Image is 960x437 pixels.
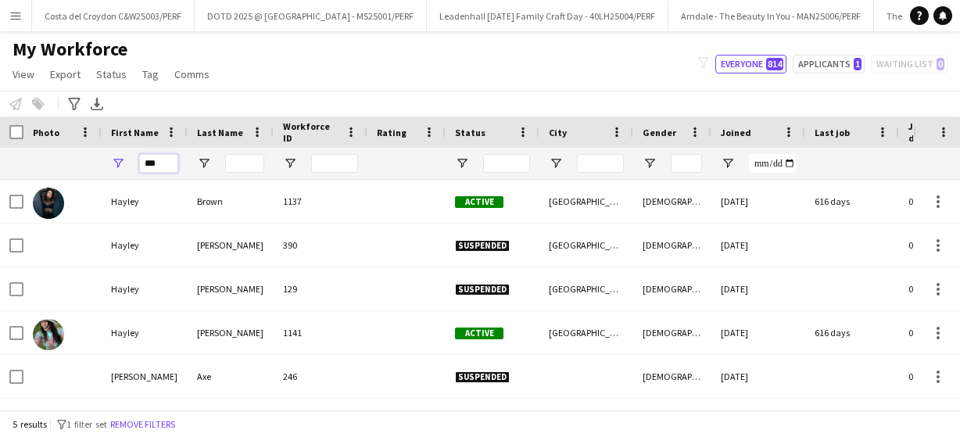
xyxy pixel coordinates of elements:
div: [DATE] [711,267,805,310]
button: Leadenhall [DATE] Family Craft Day - 40LH25004/PERF [427,1,668,31]
span: Suspended [455,371,510,383]
input: First Name Filter Input [139,154,178,173]
button: Open Filter Menu [455,156,469,170]
span: 1 filter set [66,418,107,430]
div: [DATE] [711,224,805,267]
input: Gender Filter Input [671,154,702,173]
span: Gender [643,127,676,138]
div: [DATE] [711,355,805,398]
div: 246 [274,355,367,398]
button: Open Filter Menu [197,156,211,170]
img: Hayley Brown [33,188,64,219]
button: Open Filter Menu [549,156,563,170]
span: 1 [854,58,861,70]
input: Status Filter Input [483,154,530,173]
img: Hayley O’Beirne [33,319,64,350]
div: [DEMOGRAPHIC_DATA] [633,267,711,310]
input: City Filter Input [577,154,624,173]
span: Last job [815,127,850,138]
button: Arndale - The Beauty In You - MAN25006/PERF [668,1,874,31]
button: Open Filter Menu [111,156,125,170]
a: Export [44,64,87,84]
div: 390 [274,224,367,267]
div: [PERSON_NAME] [188,267,274,310]
span: Joined [721,127,751,138]
div: [DEMOGRAPHIC_DATA] [633,180,711,223]
span: Export [50,67,81,81]
span: Photo [33,127,59,138]
button: Open Filter Menu [721,156,735,170]
div: Hayley [102,311,188,354]
button: Open Filter Menu [283,156,297,170]
div: Hayley [102,224,188,267]
span: My Workforce [13,38,127,61]
div: [GEOGRAPHIC_DATA] [539,180,633,223]
div: 129 [274,267,367,310]
input: Last Name Filter Input [225,154,264,173]
div: [DATE] [711,311,805,354]
button: DOTD 2025 @ [GEOGRAPHIC_DATA] - MS25001/PERF [195,1,427,31]
div: Axe [188,355,274,398]
a: View [6,64,41,84]
button: Open Filter Menu [643,156,657,170]
input: Workforce ID Filter Input [311,154,358,173]
span: Active [455,328,503,339]
div: [DATE] [711,180,805,223]
div: [DEMOGRAPHIC_DATA] [633,224,711,267]
button: Costa del Croydon C&W25003/PERF [32,1,195,31]
span: Rating [377,127,407,138]
span: Workforce ID [283,120,339,144]
span: Status [96,67,127,81]
a: Status [90,64,133,84]
button: Remove filters [107,416,178,433]
button: Applicants1 [793,55,865,73]
button: Everyone814 [715,55,786,73]
app-action-btn: Export XLSX [88,95,106,113]
div: 1141 [274,311,367,354]
span: Suspended [455,284,510,296]
div: [PERSON_NAME] [188,311,274,354]
span: Active [455,196,503,208]
span: Tag [142,67,159,81]
div: Hayley [102,180,188,223]
input: Joined Filter Input [749,154,796,173]
div: [GEOGRAPHIC_DATA] [539,267,633,310]
div: [DEMOGRAPHIC_DATA] [633,311,711,354]
div: [DEMOGRAPHIC_DATA] [633,355,711,398]
a: Tag [136,64,165,84]
div: [GEOGRAPHIC_DATA] [539,311,633,354]
span: Last Name [197,127,243,138]
span: First Name [111,127,159,138]
div: [GEOGRAPHIC_DATA] [539,224,633,267]
div: [PERSON_NAME] [188,224,274,267]
span: View [13,67,34,81]
span: 814 [766,58,783,70]
a: Comms [168,64,216,84]
div: Hayley [102,267,188,310]
div: Brown [188,180,274,223]
app-action-btn: Advanced filters [65,95,84,113]
div: 1137 [274,180,367,223]
span: Suspended [455,240,510,252]
span: Comms [174,67,210,81]
div: 616 days [805,311,899,354]
div: [PERSON_NAME] [102,355,188,398]
span: City [549,127,567,138]
span: Status [455,127,485,138]
div: 616 days [805,180,899,223]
